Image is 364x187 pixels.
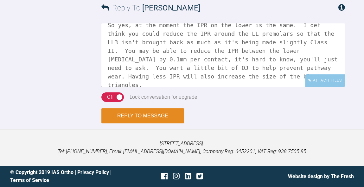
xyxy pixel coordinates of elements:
[288,173,354,179] a: Website design by The Fresh
[10,177,49,183] a: Terms of Service
[101,2,200,14] h3: Reply To
[305,74,345,87] div: Attach Files
[10,140,354,156] p: [STREET_ADDRESS]. Tel: [PHONE_NUMBER], Email: [EMAIL_ADDRESS][DOMAIN_NAME], Company Reg: 6452201,...
[101,108,184,123] button: Reply to Message
[142,3,200,12] span: [PERSON_NAME]
[130,93,197,101] div: Lock conversation for upgrade
[107,93,114,101] div: Off
[101,23,345,87] textarea: Hi [PERSON_NAME], it doesn't have to be fixed/fixed, it could be upper aligners, lower fixed or j...
[77,169,109,175] a: Privacy Policy
[10,168,125,184] div: © Copyright 2019 IAS Ortho | |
